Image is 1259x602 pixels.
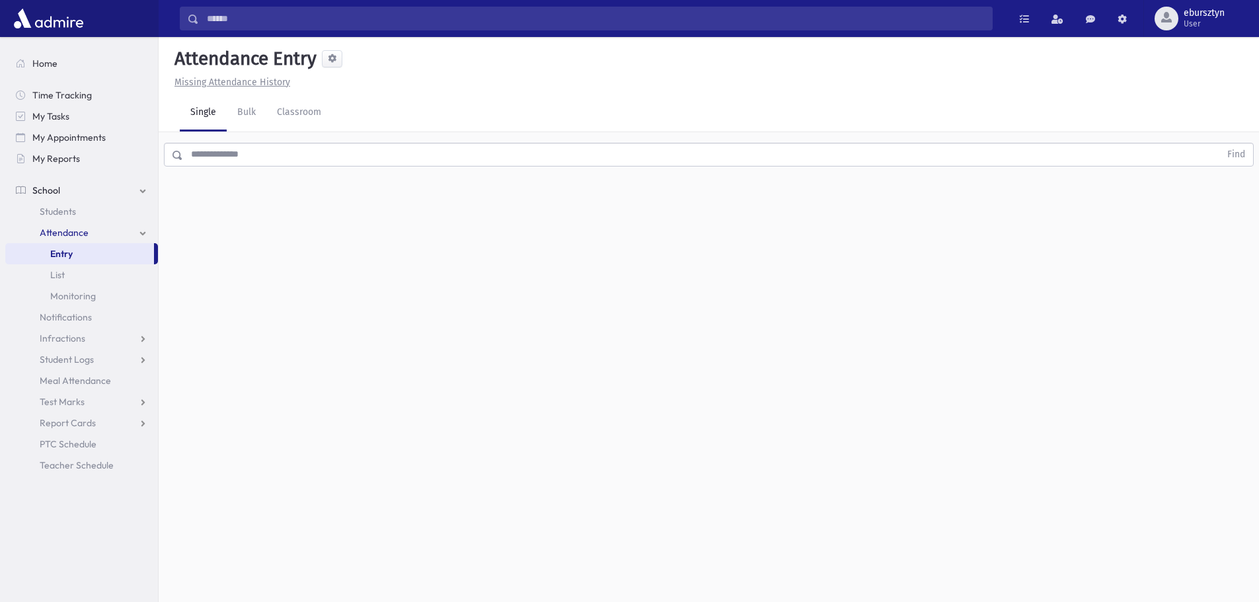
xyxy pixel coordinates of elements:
[5,307,158,328] a: Notifications
[5,264,158,285] a: List
[40,438,96,450] span: PTC Schedule
[5,370,158,391] a: Meal Attendance
[32,132,106,143] span: My Appointments
[50,290,96,302] span: Monitoring
[174,77,290,88] u: Missing Attendance History
[32,89,92,101] span: Time Tracking
[5,433,158,455] a: PTC Schedule
[40,227,89,239] span: Attendance
[227,94,266,132] a: Bulk
[5,201,158,222] a: Students
[169,48,317,70] h5: Attendance Entry
[11,5,87,32] img: AdmirePro
[180,94,227,132] a: Single
[169,77,290,88] a: Missing Attendance History
[1219,143,1253,166] button: Find
[5,127,158,148] a: My Appointments
[32,57,57,69] span: Home
[5,85,158,106] a: Time Tracking
[40,332,85,344] span: Infractions
[40,459,114,471] span: Teacher Schedule
[5,391,158,412] a: Test Marks
[40,417,96,429] span: Report Cards
[5,243,154,264] a: Entry
[32,110,69,122] span: My Tasks
[199,7,992,30] input: Search
[5,222,158,243] a: Attendance
[40,354,94,365] span: Student Logs
[40,375,111,387] span: Meal Attendance
[5,106,158,127] a: My Tasks
[5,412,158,433] a: Report Cards
[50,269,65,281] span: List
[32,153,80,165] span: My Reports
[1184,8,1225,19] span: ebursztyn
[5,285,158,307] a: Monitoring
[5,53,158,74] a: Home
[5,455,158,476] a: Teacher Schedule
[266,94,332,132] a: Classroom
[40,396,85,408] span: Test Marks
[32,184,60,196] span: School
[5,180,158,201] a: School
[40,311,92,323] span: Notifications
[5,148,158,169] a: My Reports
[40,206,76,217] span: Students
[5,349,158,370] a: Student Logs
[50,248,73,260] span: Entry
[1184,19,1225,29] span: User
[5,328,158,349] a: Infractions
